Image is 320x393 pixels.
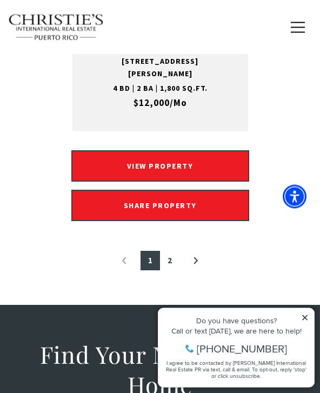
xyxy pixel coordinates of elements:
[186,251,205,271] li: Next page
[11,35,156,42] div: Call or text [DATE], we are here to help!
[94,83,226,96] p: 4 BD | 2 BA | 1,800 Sq.Ft.
[283,185,306,209] div: Accessibility Menu
[44,51,135,62] span: [PHONE_NUMBER]
[8,14,104,41] img: Christie's International Real Estate text transparent background
[284,12,312,43] button: button
[71,190,249,222] a: SHARE PROPERTY
[94,97,226,110] h5: $12,000/mo
[186,251,205,271] a: »
[141,251,160,271] a: 1
[94,56,226,82] p: [STREET_ADDRESS][PERSON_NAME]
[11,24,156,32] div: Do you have questions?
[160,251,179,271] a: 2
[14,66,154,87] span: I agree to be contacted by [PERSON_NAME] International Real Estate PR via text, call & email. To ...
[71,152,249,162] a: VIEW PROPERTY
[71,151,249,182] button: VIEW PROPERTY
